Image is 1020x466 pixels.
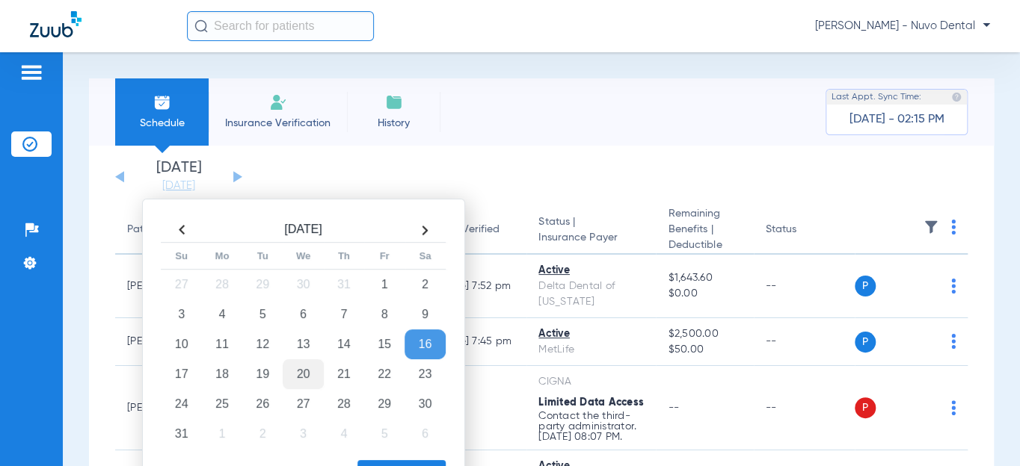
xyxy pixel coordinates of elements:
[439,222,515,237] div: Last Verified
[951,220,956,234] img: group-dot-blue.svg
[134,161,224,193] li: [DATE]
[538,279,644,310] div: Delta Dental of [US_STATE]
[832,90,921,105] span: Last Appt. Sync Time:
[855,397,876,418] span: P
[427,255,527,318] td: [DATE] 7:52 PM
[945,394,1020,466] iframe: Chat Widget
[126,116,197,131] span: Schedule
[855,332,876,352] span: P
[754,318,855,366] td: --
[127,222,243,237] div: Patient Name
[668,286,741,302] span: $0.00
[427,366,527,450] td: --
[538,411,644,442] p: Contact the third-party administrator. [DATE] 08:07 PM.
[358,116,429,131] span: History
[951,92,962,102] img: last sync help info
[815,19,990,34] span: [PERSON_NAME] - Nuvo Dental
[220,116,336,131] span: Insurance Verification
[269,93,287,111] img: Manual Insurance Verification
[153,93,171,111] img: Schedule
[19,63,43,81] img: hamburger-icon
[656,206,753,255] th: Remaining Benefits |
[127,222,193,237] div: Patient Name
[668,326,741,342] span: $2,500.00
[134,178,224,193] a: [DATE]
[538,326,644,342] div: Active
[538,374,644,390] div: CIGNA
[526,206,656,255] th: Status |
[668,342,741,358] span: $50.00
[951,334,956,349] img: group-dot-blue.svg
[385,93,403,111] img: History
[194,19,208,33] img: Search Icon
[924,220,938,234] img: filter.svg
[538,397,644,408] span: Limited Data Access
[202,218,405,243] th: [DATE]
[427,318,527,366] td: [DATE] 7:45 PM
[850,112,944,127] span: [DATE] - 02:15 PM
[754,255,855,318] td: --
[187,11,374,41] input: Search for patients
[538,342,644,358] div: MetLife
[668,403,679,413] span: --
[538,263,644,279] div: Active
[668,237,741,253] span: Deductible
[754,366,855,450] td: --
[439,222,500,237] div: Last Verified
[855,276,876,296] span: P
[754,206,855,255] th: Status
[951,279,956,293] img: group-dot-blue.svg
[538,230,644,246] span: Insurance Payer
[30,11,82,37] img: Zuub Logo
[668,270,741,286] span: $1,643.60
